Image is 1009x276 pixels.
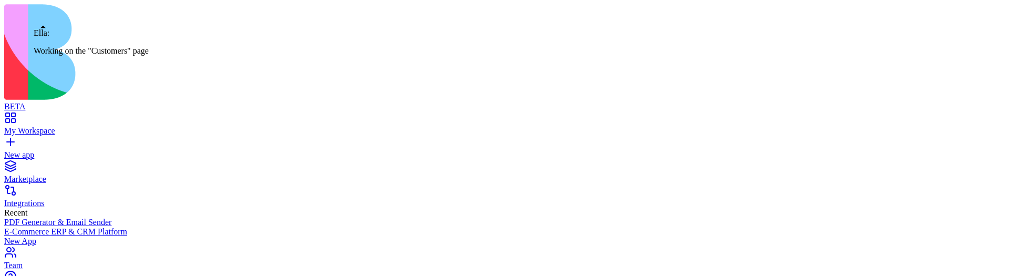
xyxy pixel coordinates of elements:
[4,208,27,217] span: Recent
[4,199,1005,208] div: Integrations
[4,102,1005,111] div: BETA
[4,117,1005,136] a: My Workspace
[4,227,1005,237] a: E-Commerce ERP & CRM Platform
[4,189,1005,208] a: Integrations
[4,165,1005,184] a: Marketplace
[4,93,1005,111] a: BETA
[4,251,1005,270] a: Team
[4,218,1005,227] a: PDF Generator & Email Sender
[4,261,1005,270] div: Team
[4,237,1005,246] a: New App
[4,4,427,100] img: logo
[4,175,1005,184] div: Marketplace
[4,141,1005,160] a: New app
[4,150,1005,160] div: New app
[4,126,1005,136] div: My Workspace
[34,46,149,56] p: Working on the "Customers" page
[34,28,49,37] span: Ella:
